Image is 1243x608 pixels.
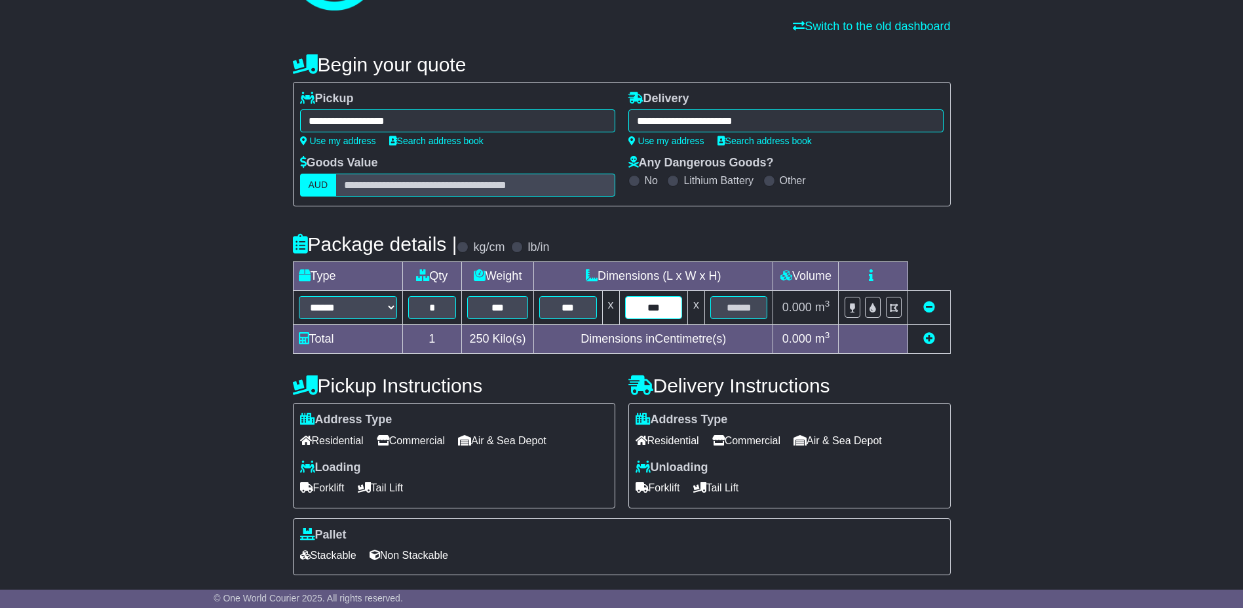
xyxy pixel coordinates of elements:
label: Loading [300,461,361,475]
label: Address Type [636,413,728,427]
span: 0.000 [782,301,812,314]
a: Use my address [300,136,376,146]
label: Delivery [628,92,689,106]
label: Lithium Battery [683,174,754,187]
a: Add new item [923,332,935,345]
span: Residential [636,430,699,451]
span: m [815,301,830,314]
span: Non Stackable [370,545,448,565]
span: Residential [300,430,364,451]
label: Pickup [300,92,354,106]
h4: Package details | [293,233,457,255]
span: Forklift [636,478,680,498]
label: lb/in [527,240,549,255]
span: 250 [470,332,489,345]
td: Dimensions in Centimetre(s) [534,325,773,354]
td: Type [293,262,402,291]
label: Pallet [300,528,347,542]
span: Commercial [377,430,445,451]
a: Search address book [717,136,812,146]
span: Air & Sea Depot [794,430,882,451]
h4: Delivery Instructions [628,375,951,396]
span: Tail Lift [358,478,404,498]
a: Remove this item [923,301,935,314]
label: Goods Value [300,156,378,170]
label: kg/cm [473,240,505,255]
span: Forklift [300,478,345,498]
span: m [815,332,830,345]
label: Other [780,174,806,187]
label: Address Type [300,413,392,427]
a: Search address book [389,136,484,146]
sup: 3 [825,299,830,309]
h4: Pickup Instructions [293,375,615,396]
h4: Begin your quote [293,54,951,75]
label: AUD [300,174,337,197]
label: No [645,174,658,187]
td: Weight [462,262,534,291]
sup: 3 [825,330,830,340]
span: Stackable [300,545,356,565]
a: Use my address [628,136,704,146]
a: Switch to the old dashboard [793,20,950,33]
td: x [602,291,619,325]
td: x [687,291,704,325]
span: Tail Lift [693,478,739,498]
td: Volume [773,262,839,291]
td: Qty [402,262,462,291]
label: Any Dangerous Goods? [628,156,774,170]
span: © One World Courier 2025. All rights reserved. [214,593,403,603]
td: Kilo(s) [462,325,534,354]
span: Air & Sea Depot [458,430,546,451]
label: Unloading [636,461,708,475]
td: Total [293,325,402,354]
span: Commercial [712,430,780,451]
td: Dimensions (L x W x H) [534,262,773,291]
td: 1 [402,325,462,354]
span: 0.000 [782,332,812,345]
